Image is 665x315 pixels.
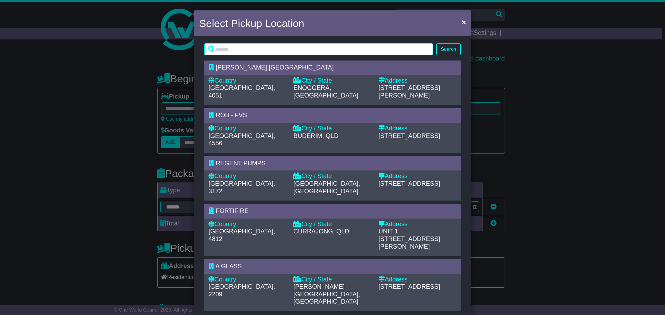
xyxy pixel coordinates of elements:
[379,180,440,187] span: [STREET_ADDRESS]
[293,283,360,305] span: [PERSON_NAME][GEOGRAPHIC_DATA], [GEOGRAPHIC_DATA]
[209,77,286,85] div: Country
[293,132,338,139] span: BUDERIM, QLD
[216,112,247,119] span: ROB - FVS
[209,173,286,180] div: Country
[199,16,304,31] h4: Select Pickup Location
[379,84,440,99] span: [STREET_ADDRESS][PERSON_NAME]
[209,283,275,298] span: [GEOGRAPHIC_DATA], 2209
[462,18,466,26] span: ×
[209,125,286,132] div: Country
[215,263,242,270] span: A GLASS
[458,15,469,29] button: Close
[216,64,334,71] span: [PERSON_NAME] [GEOGRAPHIC_DATA]
[209,132,275,147] span: [GEOGRAPHIC_DATA], 4556
[293,221,371,228] div: City / State
[209,84,275,99] span: [GEOGRAPHIC_DATA], 4051
[209,180,275,195] span: [GEOGRAPHIC_DATA], 3172
[379,235,440,250] span: [STREET_ADDRESS][PERSON_NAME]
[379,125,456,132] div: Address
[379,132,440,139] span: [STREET_ADDRESS]
[379,276,456,284] div: Address
[216,160,266,167] span: REGENT PUMPS
[293,276,371,284] div: City / State
[379,77,456,85] div: Address
[379,221,456,228] div: Address
[293,125,371,132] div: City / State
[293,77,371,85] div: City / State
[293,228,349,235] span: CURRAJONG, QLD
[209,221,286,228] div: Country
[379,228,398,235] span: UNIT 1
[209,276,286,284] div: Country
[216,207,249,214] span: FORTIFIRE
[293,84,358,99] span: ENOGGERA, [GEOGRAPHIC_DATA]
[293,173,371,180] div: City / State
[436,43,461,55] button: Search
[209,228,275,242] span: [GEOGRAPHIC_DATA], 4812
[379,173,456,180] div: Address
[379,283,440,290] span: [STREET_ADDRESS]
[293,180,360,195] span: [GEOGRAPHIC_DATA], [GEOGRAPHIC_DATA]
